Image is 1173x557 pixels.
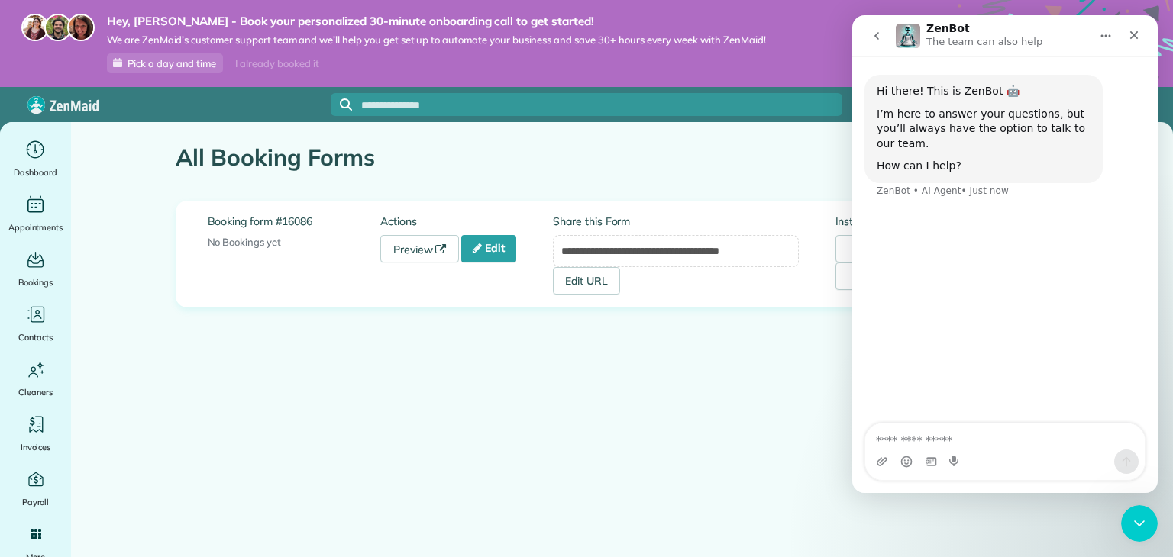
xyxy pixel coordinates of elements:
span: Contacts [18,330,53,345]
svg: Focus search [340,98,352,111]
label: Install on [835,214,1037,229]
span: Cleaners [18,385,53,400]
iframe: Intercom live chat [852,15,1158,493]
label: Booking form #16086 [208,214,380,229]
a: Dashboard [6,137,65,180]
span: Pick a day and time [128,57,216,69]
a: Payroll [6,467,65,510]
img: michelle-19f622bdf1676172e81f8f8fba1fb50e276960ebfe0243fe18214015130c80e4.jpg [67,14,95,41]
a: Preview [380,235,460,262]
h1: All Booking Forms [176,145,931,170]
a: Invoices [6,412,65,455]
a: Appointments [6,192,65,235]
label: Share this Form [553,214,799,229]
a: Edit URL [553,267,620,295]
span: Payroll [22,494,50,510]
span: Appointments [8,220,63,235]
strong: Hey, [PERSON_NAME] - Book your personalized 30-minute onboarding call to get started! [107,14,766,29]
img: maria-72a9807cf96188c08ef61303f053569d2e2a8a1cde33d635c8a3ac13582a053d.jpg [21,14,49,41]
label: Actions [380,214,553,229]
button: Website [835,235,932,262]
div: I already booked it [226,54,328,73]
a: Bookings [6,247,65,290]
a: Edit [461,235,516,262]
iframe: Intercom live chat [1121,505,1158,542]
img: jorge-587dff0eeaa6aab1f244e6dc62b8924c3b6ad411094392a53c71c6c4a576187d.jpg [44,14,72,41]
span: We are ZenMaid’s customer support team and we’ll help you get set up to automate your business an... [107,34,766,47]
span: Invoices [21,439,51,455]
span: No Bookings yet [208,236,281,248]
button: Facebook [835,262,939,290]
a: Contacts [6,302,65,345]
a: Cleaners [6,357,65,400]
button: Focus search [331,98,352,111]
span: Bookings [18,275,53,290]
a: Pick a day and time [107,53,223,73]
span: Dashboard [14,165,57,180]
